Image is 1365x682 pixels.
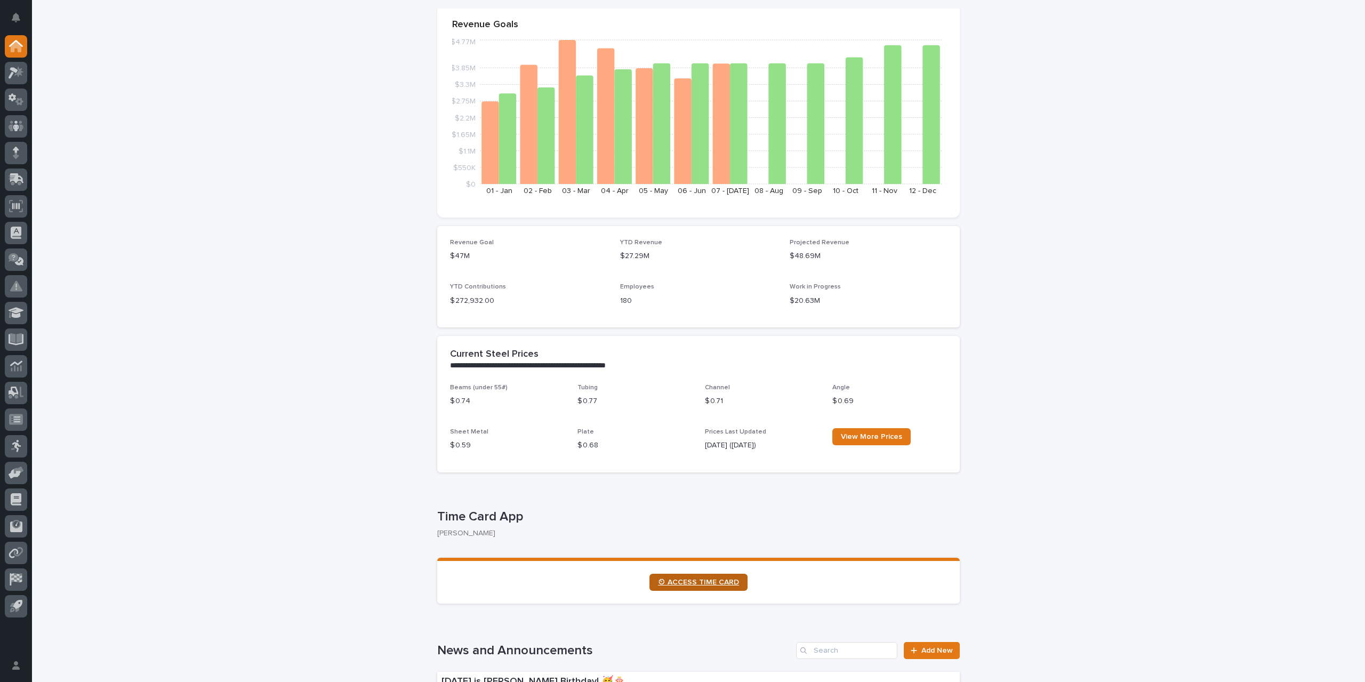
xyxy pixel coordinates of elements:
[450,251,607,262] p: $47M
[450,349,539,360] h2: Current Steel Prices
[649,574,748,591] a: ⏲ ACCESS TIME CARD
[450,440,565,451] p: $ 0.59
[459,147,476,155] tspan: $1.1M
[455,114,476,122] tspan: $2.2M
[921,647,953,654] span: Add New
[705,440,820,451] p: [DATE] ([DATE])
[872,187,897,195] text: 11 - Nov
[453,164,476,171] tspan: $550K
[452,131,476,138] tspan: $1.65M
[577,440,692,451] p: $ 0.68
[601,187,629,195] text: 04 - Apr
[13,13,27,30] div: Notifications
[705,396,820,407] p: $ 0.71
[450,239,494,246] span: Revenue Goal
[577,396,692,407] p: $ 0.77
[620,295,777,307] p: 180
[577,384,598,391] span: Tubing
[452,19,945,31] p: Revenue Goals
[450,295,607,307] p: $ 272,932.00
[832,384,850,391] span: Angle
[790,251,947,262] p: $48.69M
[639,187,668,195] text: 05 - May
[524,187,552,195] text: 02 - Feb
[437,509,955,525] p: Time Card App
[450,396,565,407] p: $ 0.74
[833,187,858,195] text: 10 - Oct
[577,429,594,435] span: Plate
[455,81,476,89] tspan: $3.3M
[790,295,947,307] p: $20.63M
[796,642,897,659] input: Search
[437,529,951,538] p: [PERSON_NAME]
[705,384,730,391] span: Channel
[658,579,739,586] span: ⏲ ACCESS TIME CARD
[486,187,512,195] text: 01 - Jan
[705,429,766,435] span: Prices Last Updated
[909,187,936,195] text: 12 - Dec
[841,433,902,440] span: View More Prices
[620,239,662,246] span: YTD Revenue
[832,428,911,445] a: View More Prices
[451,38,476,46] tspan: $4.77M
[562,187,590,195] text: 03 - Mar
[678,187,706,195] text: 06 - Jun
[790,284,841,290] span: Work in Progress
[832,396,947,407] p: $ 0.69
[792,187,822,195] text: 09 - Sep
[790,239,849,246] span: Projected Revenue
[451,65,476,72] tspan: $3.85M
[904,642,960,659] a: Add New
[620,251,777,262] p: $27.29M
[5,6,27,29] button: Notifications
[466,181,476,188] tspan: $0
[450,429,488,435] span: Sheet Metal
[754,187,783,195] text: 08 - Aug
[620,284,654,290] span: Employees
[711,187,749,195] text: 07 - [DATE]
[450,384,508,391] span: Beams (under 55#)
[450,284,506,290] span: YTD Contributions
[437,643,792,659] h1: News and Announcements
[451,98,476,105] tspan: $2.75M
